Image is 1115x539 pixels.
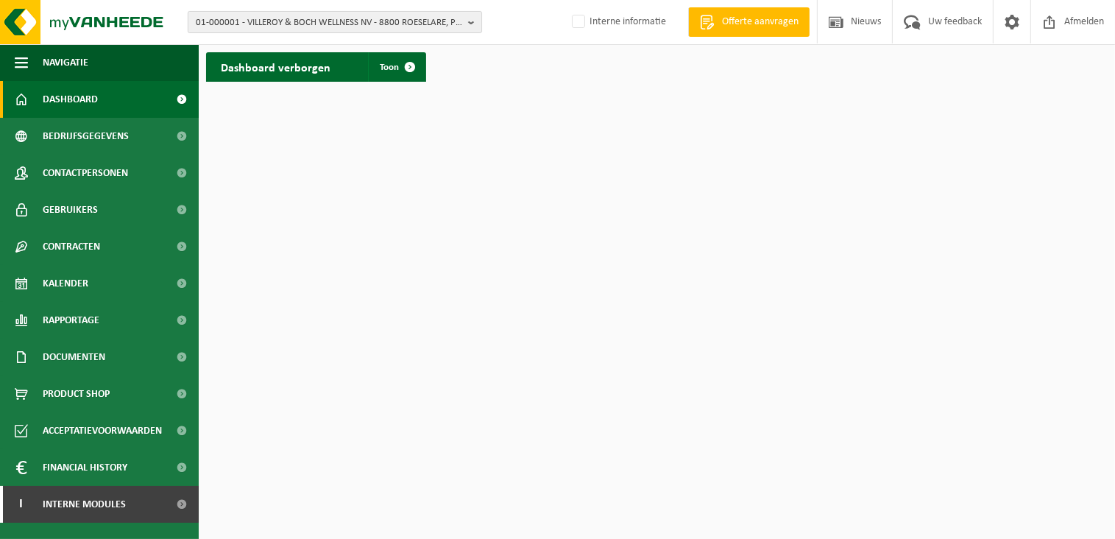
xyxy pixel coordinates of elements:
[43,228,100,265] span: Contracten
[688,7,810,37] a: Offerte aanvragen
[569,11,666,33] label: Interne informatie
[380,63,399,72] span: Toon
[718,15,802,29] span: Offerte aanvragen
[43,302,99,339] span: Rapportage
[43,265,88,302] span: Kalender
[43,81,98,118] span: Dashboard
[43,376,110,412] span: Product Shop
[196,12,462,34] span: 01-000001 - VILLEROY & BOCH WELLNESS NV - 8800 ROESELARE, POPULIERSTRAAT 1
[368,52,425,82] a: Toon
[43,339,105,376] span: Documenten
[43,191,98,228] span: Gebruikers
[15,486,28,523] span: I
[206,52,345,81] h2: Dashboard verborgen
[43,155,128,191] span: Contactpersonen
[188,11,482,33] button: 01-000001 - VILLEROY & BOCH WELLNESS NV - 8800 ROESELARE, POPULIERSTRAAT 1
[43,486,126,523] span: Interne modules
[43,118,129,155] span: Bedrijfsgegevens
[43,44,88,81] span: Navigatie
[43,412,162,449] span: Acceptatievoorwaarden
[43,449,127,486] span: Financial History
